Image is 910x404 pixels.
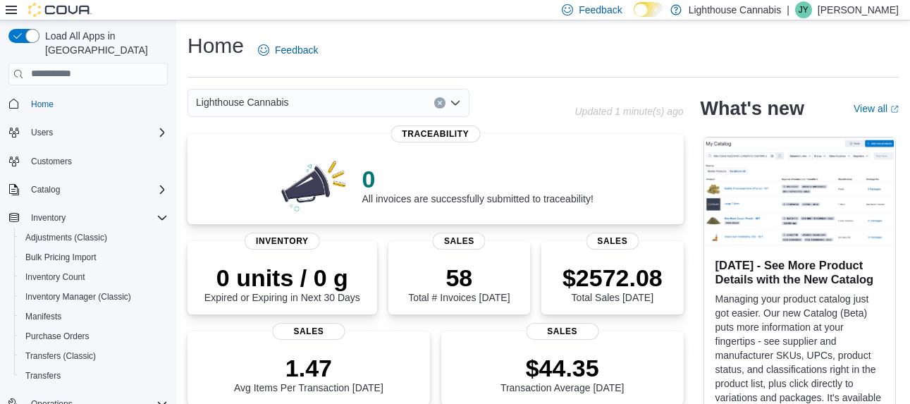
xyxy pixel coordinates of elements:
[20,348,102,365] a: Transfers (Classic)
[187,32,244,60] h1: Home
[278,157,351,213] img: 0
[562,264,663,292] p: $2572.08
[500,354,625,393] div: Transaction Average [DATE]
[715,258,884,286] h3: [DATE] - See More Product Details with the New Catalog
[25,124,168,141] span: Users
[25,153,78,170] a: Customers
[586,233,639,250] span: Sales
[275,43,318,57] span: Feedback
[818,1,899,18] p: [PERSON_NAME]
[25,311,61,322] span: Manifests
[526,323,598,340] span: Sales
[574,106,683,117] p: Updated 1 minute(s) ago
[20,269,91,286] a: Inventory Count
[28,3,92,17] img: Cova
[25,331,90,342] span: Purchase Orders
[14,287,173,307] button: Inventory Manager (Classic)
[391,126,480,142] span: Traceability
[408,264,510,303] div: Total # Invoices [DATE]
[362,165,593,193] p: 0
[245,233,320,250] span: Inventory
[14,267,173,287] button: Inventory Count
[25,209,168,226] span: Inventory
[25,181,66,198] button: Catalog
[25,370,61,381] span: Transfers
[20,308,168,325] span: Manifests
[20,229,113,246] a: Adjustments (Classic)
[25,271,85,283] span: Inventory Count
[14,326,173,346] button: Purchase Orders
[450,97,461,109] button: Open list of options
[362,165,593,204] div: All invoices are successfully submitted to traceability!
[14,247,173,267] button: Bulk Pricing Import
[20,328,95,345] a: Purchase Orders
[20,288,168,305] span: Inventory Manager (Classic)
[25,232,107,243] span: Adjustments (Classic)
[25,252,97,263] span: Bulk Pricing Import
[500,354,625,382] p: $44.35
[854,103,899,114] a: View allExternal link
[25,95,168,113] span: Home
[799,1,808,18] span: JY
[434,97,445,109] button: Clear input
[31,184,60,195] span: Catalog
[3,151,173,171] button: Customers
[272,323,345,340] span: Sales
[20,328,168,345] span: Purchase Orders
[3,94,173,114] button: Home
[795,1,812,18] div: Jessie Yao
[3,180,173,200] button: Catalog
[25,96,59,113] a: Home
[234,354,383,382] p: 1.47
[204,264,360,303] div: Expired or Expiring in Next 30 Days
[31,127,53,138] span: Users
[39,29,168,57] span: Load All Apps in [GEOGRAPHIC_DATA]
[3,208,173,228] button: Inventory
[234,354,383,393] div: Avg Items Per Transaction [DATE]
[20,288,137,305] a: Inventory Manager (Classic)
[252,36,324,64] a: Feedback
[890,105,899,114] svg: External link
[20,367,168,384] span: Transfers
[433,233,486,250] span: Sales
[634,2,663,17] input: Dark Mode
[14,366,173,386] button: Transfers
[562,264,663,303] div: Total Sales [DATE]
[579,3,622,17] span: Feedback
[20,348,168,365] span: Transfers (Classic)
[25,291,131,302] span: Inventory Manager (Classic)
[20,249,168,266] span: Bulk Pricing Import
[25,209,71,226] button: Inventory
[14,307,173,326] button: Manifests
[689,1,782,18] p: Lighthouse Cannabis
[3,123,173,142] button: Users
[31,156,72,167] span: Customers
[25,124,59,141] button: Users
[408,264,510,292] p: 58
[701,97,804,120] h2: What's new
[787,1,789,18] p: |
[20,249,102,266] a: Bulk Pricing Import
[31,99,54,110] span: Home
[25,181,168,198] span: Catalog
[196,94,289,111] span: Lighthouse Cannabis
[14,346,173,366] button: Transfers (Classic)
[25,152,168,170] span: Customers
[20,229,168,246] span: Adjustments (Classic)
[20,308,67,325] a: Manifests
[14,228,173,247] button: Adjustments (Classic)
[20,367,66,384] a: Transfers
[20,269,168,286] span: Inventory Count
[25,350,96,362] span: Transfers (Classic)
[204,264,360,292] p: 0 units / 0 g
[31,212,66,224] span: Inventory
